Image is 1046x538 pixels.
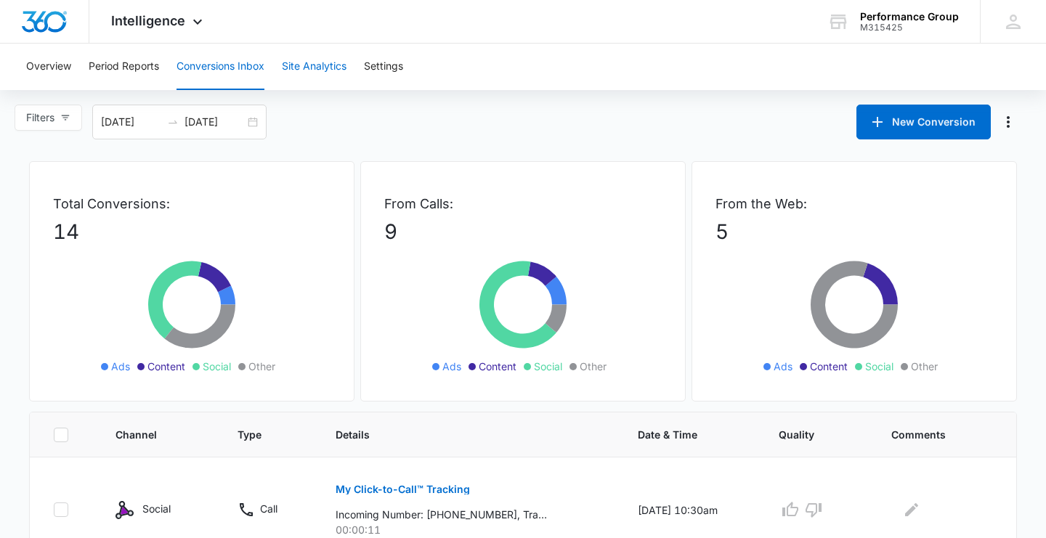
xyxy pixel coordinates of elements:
p: Incoming Number: [PHONE_NUMBER], Tracking Number: [PHONE_NUMBER], Ring To: [PHONE_NUMBER], Caller... [336,507,547,522]
button: Manage Numbers [997,110,1020,134]
span: Ads [442,359,461,374]
span: Social [865,359,893,374]
span: Ads [774,359,792,374]
button: New Conversion [856,105,991,139]
p: My Click-to-Call™ Tracking [336,484,470,494]
button: Overview [26,44,71,90]
div: account id [860,23,959,33]
div: account name [860,11,959,23]
p: 00:00:11 [336,522,602,537]
span: Details [336,427,581,442]
p: Social [142,501,171,516]
span: Date & Time [638,427,723,442]
button: My Click-to-Call™ Tracking [336,472,470,507]
p: 5 [715,216,993,247]
button: Filters [15,105,82,131]
span: Comments [891,427,972,442]
p: Total Conversions: [53,194,331,213]
button: Settings [364,44,403,90]
span: Social [203,359,231,374]
p: 14 [53,216,331,247]
button: Conversions Inbox [177,44,264,90]
span: Channel [115,427,182,442]
p: From the Web: [715,194,993,213]
p: 9 [384,216,662,247]
button: Site Analytics [282,44,346,90]
span: Social [534,359,562,374]
span: Filters [26,110,54,126]
button: Edit Comments [900,498,923,521]
button: Period Reports [89,44,159,90]
span: Quality [779,427,835,442]
input: Start date [101,114,161,130]
span: Other [248,359,275,374]
p: Call [260,501,277,516]
span: to [167,116,179,128]
span: Other [911,359,938,374]
span: Other [580,359,607,374]
span: Ads [111,359,130,374]
span: Content [479,359,516,374]
span: Content [147,359,185,374]
span: Content [810,359,848,374]
p: From Calls: [384,194,662,213]
span: Type [238,427,280,442]
span: swap-right [167,116,179,128]
span: Intelligence [111,13,185,28]
input: End date [185,114,245,130]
